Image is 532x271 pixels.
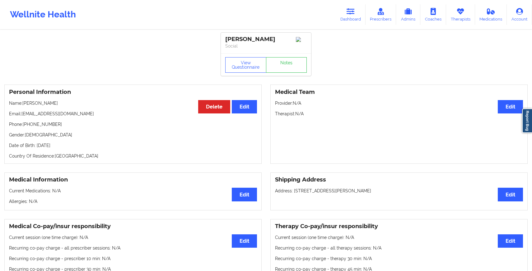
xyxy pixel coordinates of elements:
[275,176,523,183] h3: Shipping Address
[366,4,396,25] a: Prescribers
[9,176,257,183] h3: Medical Information
[232,100,257,113] button: Edit
[507,4,532,25] a: Account
[498,234,523,248] button: Edit
[9,89,257,96] h3: Personal Information
[275,188,523,194] p: Address: [STREET_ADDRESS][PERSON_NAME]
[446,4,475,25] a: Therapists
[522,108,532,133] a: Report Bug
[475,4,507,25] a: Medications
[420,4,446,25] a: Coaches
[336,4,366,25] a: Dashboard
[9,234,257,241] p: Current session (one time charge): N/A
[9,132,257,138] p: Gender: [DEMOGRAPHIC_DATA]
[9,223,257,230] h3: Medical Co-pay/insur responsibility
[275,89,523,96] h3: Medical Team
[9,100,257,106] p: Name: [PERSON_NAME]
[275,245,523,251] p: Recurring co-pay charge - all therapy sessions : N/A
[498,188,523,201] button: Edit
[275,100,523,106] p: Provider: N/A
[275,234,523,241] p: Current session (one time charge): N/A
[225,43,307,49] p: Social
[9,198,257,204] p: Allergies: N/A
[225,36,307,43] div: [PERSON_NAME]
[9,188,257,194] p: Current Medications: N/A
[9,255,257,262] p: Recurring co-pay charge - prescriber 10 min : N/A
[9,121,257,127] p: Phone: [PHONE_NUMBER]
[498,100,523,113] button: Edit
[275,255,523,262] p: Recurring co-pay charge - therapy 30 min : N/A
[232,234,257,248] button: Edit
[275,223,523,230] h3: Therapy Co-pay/insur responsibility
[9,111,257,117] p: Email: [EMAIL_ADDRESS][DOMAIN_NAME]
[396,4,420,25] a: Admins
[266,57,307,73] a: Notes
[296,37,307,42] img: Image%2Fplaceholer-image.png
[275,111,523,117] p: Therapist: N/A
[232,188,257,201] button: Edit
[9,153,257,159] p: Country Of Residence: [GEOGRAPHIC_DATA]
[9,142,257,149] p: Date of Birth: [DATE]
[198,100,230,113] button: Delete
[225,57,266,73] button: View Questionnaire
[9,245,257,251] p: Recurring co-pay charge - all prescriber sessions : N/A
